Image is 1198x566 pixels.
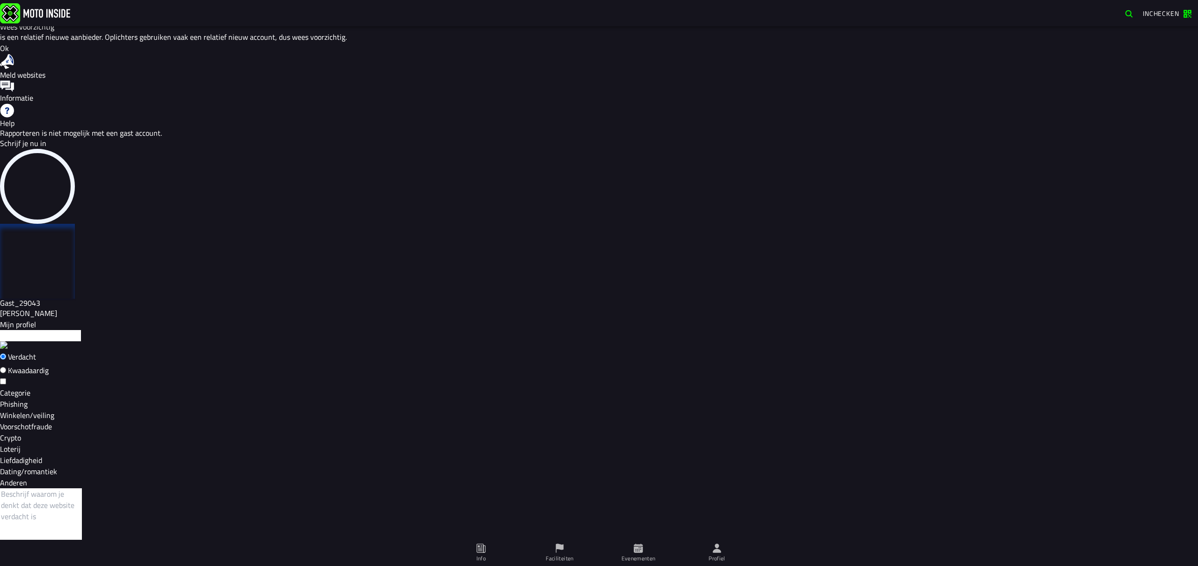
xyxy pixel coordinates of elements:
ion-label: Evenementen [621,554,656,563]
span: Inchecken [1143,8,1179,18]
ion-label: Faciliteiten [546,554,573,563]
ion-label: Info [476,554,486,563]
ion-label: Profiel [709,554,725,563]
a: Inchecken [1138,5,1196,21]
